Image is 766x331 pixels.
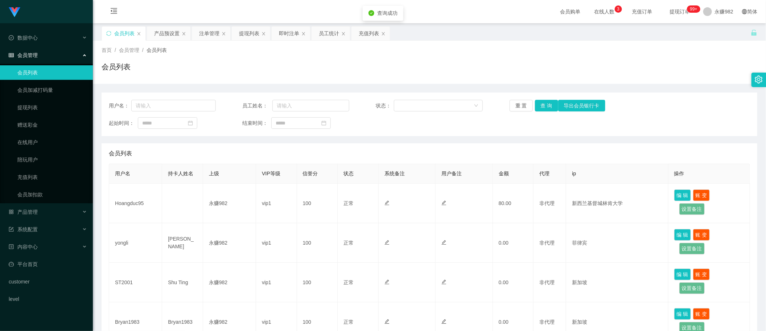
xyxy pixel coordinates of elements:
span: 产品管理 [9,209,38,215]
button: 编 辑 [674,308,691,320]
span: 正常 [343,279,354,285]
span: 用户名： [109,102,131,110]
span: 起始时间： [109,119,138,127]
div: 产品预设置 [154,26,180,40]
i: 图标: close [381,32,386,36]
td: 菲律宾 [566,223,668,263]
input: 请输入 [131,100,216,111]
span: 非代理 [539,319,555,325]
button: 账 变 [693,308,710,320]
span: 查询成功 [377,10,398,16]
i: 图标: edit [441,240,446,245]
td: 100 [297,223,338,263]
span: 金额 [499,171,509,176]
button: 编 辑 [674,189,691,201]
a: customer [9,274,87,289]
span: 状态： [376,102,394,110]
td: 永赚982 [203,263,256,302]
i: 图标: edit [441,319,446,324]
td: vip1 [256,263,297,302]
td: yongli [109,223,162,263]
a: 提现列表 [17,100,87,115]
td: Shu Ting [162,263,203,302]
span: 非代理 [539,279,555,285]
sup: 3 [615,5,622,13]
i: 图标: form [9,227,14,232]
button: 账 变 [693,189,710,201]
button: 设置备注 [679,243,705,254]
a: 陪玩用户 [17,152,87,167]
i: 图标: sync [106,31,111,36]
span: VIP等级 [262,171,280,176]
button: 重 置 [510,100,533,111]
i: 图标: calendar [321,120,326,126]
sup: 264 [687,5,700,13]
td: 永赚982 [203,184,256,223]
i: 图标: edit [384,279,390,285]
button: 账 变 [693,269,710,280]
i: 图标: calendar [188,120,193,126]
i: 图标: close [137,32,141,36]
button: 设置备注 [679,203,705,215]
div: 充值列表 [359,26,379,40]
i: 图标: setting [755,75,763,83]
div: 会员列表 [114,26,135,40]
a: 会员列表 [17,65,87,80]
span: 会员列表 [109,149,132,158]
span: 用户名 [115,171,130,176]
a: level [9,292,87,306]
button: 编 辑 [674,269,691,280]
span: 会员管理 [9,52,38,58]
span: 操作 [674,171,684,176]
span: 内容中心 [9,244,38,250]
i: 图标: global [742,9,747,14]
td: 0.00 [493,223,534,263]
a: 在线用户 [17,135,87,150]
span: 数据中心 [9,35,38,41]
input: 请输入 [272,100,349,111]
a: 图标: dashboard平台首页 [9,257,87,271]
span: 正常 [343,319,354,325]
a: 会员加扣款 [17,187,87,202]
td: 100 [297,184,338,223]
span: 状态 [343,171,354,176]
i: 图标: close [222,32,226,36]
i: icon: check-circle [368,10,374,16]
i: 图标: close [341,32,346,36]
i: 图标: menu-fold [102,0,126,24]
td: 0.00 [493,263,534,302]
div: 即时注单 [279,26,299,40]
button: 查 询 [535,100,558,111]
span: 结束时间： [242,119,271,127]
i: 图标: close [182,32,186,36]
i: 图标: close [261,32,266,36]
i: 图标: appstore-o [9,209,14,214]
span: 系统配置 [9,226,38,232]
button: 设置备注 [679,282,705,294]
i: 图标: edit [441,200,446,205]
span: 非代理 [539,240,555,246]
img: logo.9652507e.png [9,7,20,17]
span: 首页 [102,47,112,53]
div: 注单管理 [199,26,219,40]
div: 提现列表 [239,26,259,40]
span: 提现订单 [666,9,694,14]
td: 永赚982 [203,223,256,263]
td: Hoangduc95 [109,184,162,223]
button: 编 辑 [674,229,691,241]
span: 正常 [343,200,354,206]
span: 非代理 [539,200,555,206]
span: 在线人数 [591,9,618,14]
i: 图标: edit [384,200,390,205]
i: 图标: check-circle-o [9,35,14,40]
td: 100 [297,263,338,302]
i: 图标: table [9,53,14,58]
span: 上级 [209,171,219,176]
p: 3 [617,5,619,13]
td: ST2001 [109,263,162,302]
span: 正常 [343,240,354,246]
button: 导出会员银行卡 [558,100,605,111]
span: 信誉分 [303,171,318,176]
span: / [115,47,116,53]
i: 图标: close [301,32,306,36]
